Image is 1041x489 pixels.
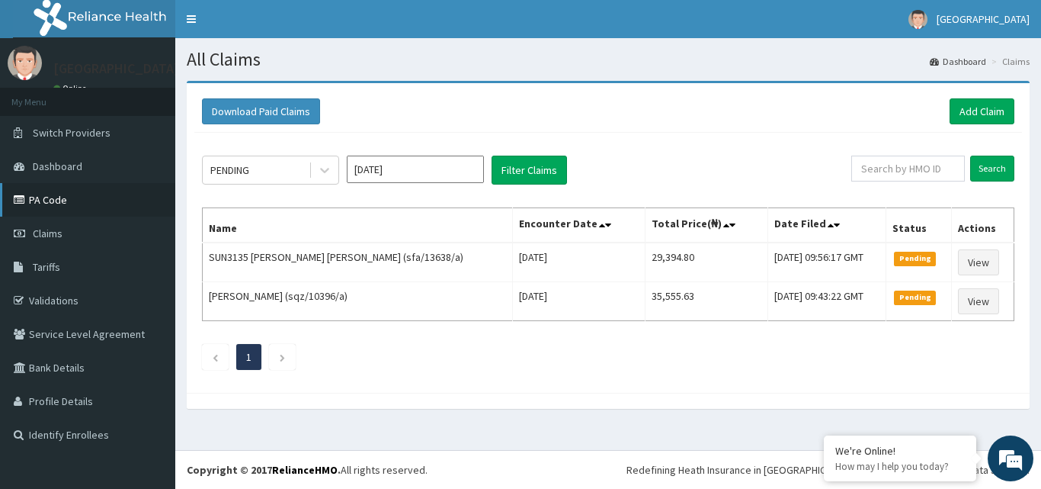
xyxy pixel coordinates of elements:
td: [DATE] [512,243,645,282]
h1: All Claims [187,50,1030,69]
li: Claims [988,55,1030,68]
div: We're Online! [835,444,965,458]
th: Total Price(₦) [645,208,767,243]
div: Minimize live chat window [250,8,287,44]
p: [GEOGRAPHIC_DATA] [53,62,179,76]
th: Date Filed [767,208,886,243]
textarea: Type your message and hit 'Enter' [8,327,290,380]
img: d_794563401_company_1708531726252_794563401 [28,76,62,114]
footer: All rights reserved. [175,450,1041,489]
span: [GEOGRAPHIC_DATA] [937,12,1030,26]
span: We're online! [88,147,210,301]
a: View [958,288,999,314]
input: Search by HMO ID [851,156,965,182]
span: Tariffs [33,260,60,274]
a: Page 1 is your current page [246,350,251,364]
input: Search [970,156,1014,182]
img: User Image [908,10,927,29]
td: [DATE] 09:43:22 GMT [767,282,886,321]
th: Encounter Date [512,208,645,243]
span: Switch Providers [33,126,111,140]
button: Filter Claims [492,156,567,185]
td: 35,555.63 [645,282,767,321]
a: RelianceHMO [272,463,338,477]
td: [DATE] [512,282,645,321]
a: View [958,249,999,275]
td: 29,394.80 [645,243,767,282]
th: Actions [951,208,1014,243]
td: SUN3135 [PERSON_NAME] [PERSON_NAME] (sfa/13638/a) [203,243,513,282]
div: Redefining Heath Insurance in [GEOGRAPHIC_DATA] using Telemedicine and Data Science! [626,462,1030,478]
span: Pending [894,291,936,304]
p: How may I help you today? [835,460,965,473]
th: Status [886,208,951,243]
img: User Image [8,46,42,80]
span: Claims [33,227,62,240]
a: Dashboard [930,55,986,68]
th: Name [203,208,513,243]
td: [DATE] 09:56:17 GMT [767,243,886,282]
a: Previous page [212,350,219,364]
strong: Copyright © 2017 . [187,463,341,477]
div: Chat with us now [79,85,256,105]
span: Dashboard [33,159,82,173]
button: Download Paid Claims [202,98,320,124]
div: PENDING [210,162,249,178]
a: Online [53,83,90,94]
span: Pending [894,252,936,265]
input: Select Month and Year [347,156,484,183]
a: Add Claim [950,98,1014,124]
td: [PERSON_NAME] (sqz/10396/a) [203,282,513,321]
a: Next page [279,350,286,364]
